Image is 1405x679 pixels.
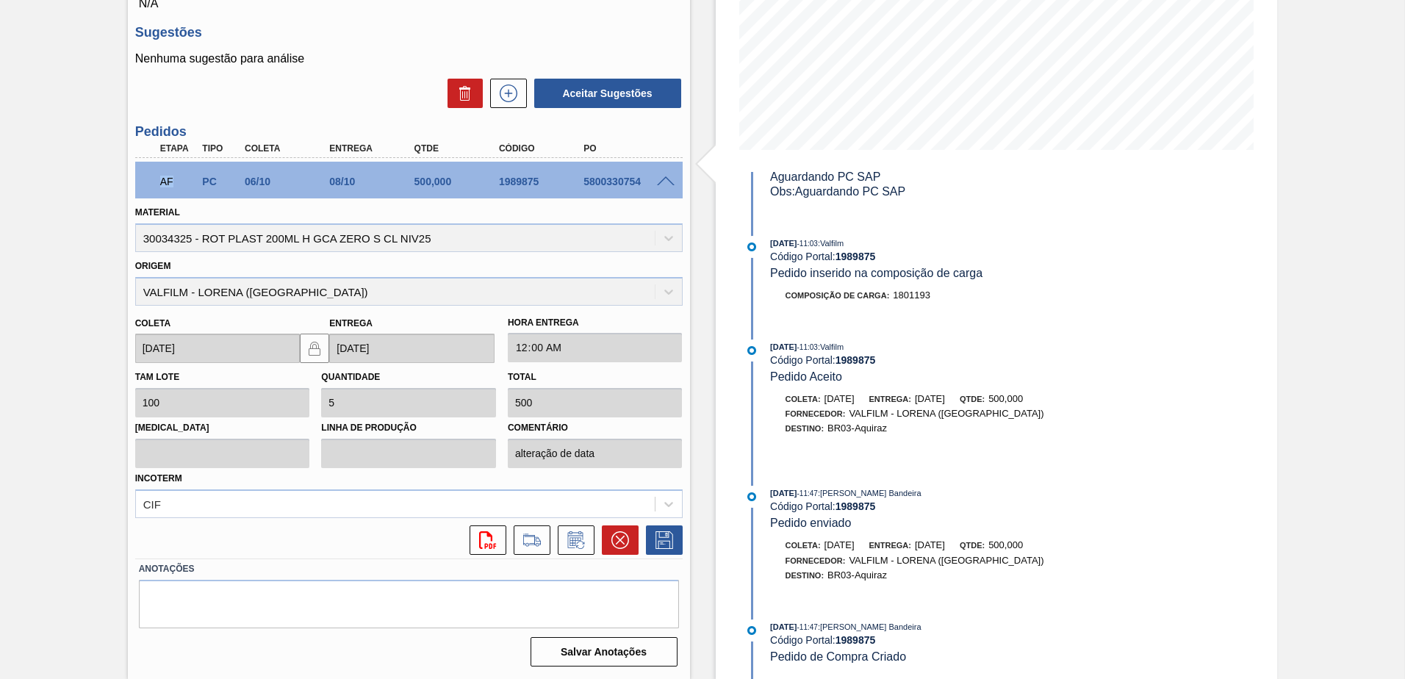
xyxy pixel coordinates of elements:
label: Incoterm [135,473,182,484]
span: Entrega: [869,541,911,550]
label: Origem [135,261,171,271]
span: Destino: [786,424,824,433]
span: 500,000 [988,393,1023,404]
strong: 1989875 [836,354,876,366]
span: BR03-Aquiraz [827,570,887,581]
div: 500,000 [411,176,506,187]
button: locked [300,334,329,363]
div: Código [495,143,590,154]
div: Código Portal: [770,500,1119,512]
label: [MEDICAL_DATA] [135,417,310,439]
span: - 11:47 [797,623,818,631]
span: Aguardando PC SAP [770,170,880,183]
button: Aceitar Sugestões [534,79,681,108]
span: VALFILM - LORENA ([GEOGRAPHIC_DATA]) [849,555,1043,566]
img: atual [747,242,756,251]
input: dd/mm/yyyy [329,334,495,363]
div: Excluir Sugestões [440,79,483,108]
img: locked [306,339,323,357]
label: Total [508,372,536,382]
div: 1989875 [495,176,590,187]
div: Ir para Composição de Carga [506,525,550,555]
span: Composição de Carga : [786,291,890,300]
div: 06/10/2025 [241,176,336,187]
div: Código Portal: [770,634,1119,646]
label: Linha de Produção [321,417,496,439]
span: [DATE] [824,539,855,550]
span: [DATE] [770,342,797,351]
label: Quantidade [321,372,380,382]
div: Cancelar pedido [594,525,639,555]
strong: 1989875 [836,634,876,646]
div: Entrega [326,143,420,154]
img: atual [747,492,756,501]
div: Qtde [411,143,506,154]
label: Material [135,207,180,218]
span: BR03-Aquiraz [827,423,887,434]
span: Pedido de Compra Criado [770,650,906,663]
div: Coleta [241,143,336,154]
span: Pedido enviado [770,517,851,529]
div: Nova sugestão [483,79,527,108]
span: Obs: Aguardando PC SAP [770,185,905,198]
span: [DATE] [824,393,855,404]
div: PO [580,143,675,154]
span: - 11:47 [797,489,818,497]
span: : Valfilm [818,342,844,351]
span: [DATE] [770,239,797,248]
div: CIF [143,497,161,510]
span: VALFILM - LORENA ([GEOGRAPHIC_DATA]) [849,408,1043,419]
span: Qtde: [960,395,985,403]
span: Fornecedor: [786,556,846,565]
p: AF [160,176,197,187]
span: [DATE] [770,622,797,631]
div: Abrir arquivo PDF [462,525,506,555]
span: - 11:03 [797,240,818,248]
span: [DATE] [915,393,945,404]
h3: Pedidos [135,124,683,140]
p: Nenhuma sugestão para análise [135,52,683,65]
label: Tam lote [135,372,179,382]
span: Destino: [786,571,824,580]
input: dd/mm/yyyy [135,334,301,363]
span: Qtde: [960,541,985,550]
span: [DATE] [770,489,797,497]
span: - 11:03 [797,343,818,351]
span: Pedido inserido na composição de carga [770,267,982,279]
span: Coleta: [786,541,821,550]
span: : [PERSON_NAME] Bandeira [818,489,921,497]
div: Pedido de Compra [198,176,242,187]
span: [DATE] [915,539,945,550]
span: : Valfilm [818,239,844,248]
div: Aguardando Faturamento [157,165,201,198]
strong: 1989875 [836,500,876,512]
div: Etapa [157,143,201,154]
img: atual [747,346,756,355]
div: 5800330754 [580,176,675,187]
span: Entrega: [869,395,911,403]
div: Informar alteração no pedido [550,525,594,555]
label: Anotações [139,558,679,580]
span: : [PERSON_NAME] Bandeira [818,622,921,631]
span: 1801193 [893,290,930,301]
div: Aceitar Sugestões [527,77,683,109]
label: Comentário [508,417,683,439]
span: Coleta: [786,395,821,403]
div: Salvar Pedido [639,525,683,555]
div: Código Portal: [770,354,1119,366]
label: Hora Entrega [508,312,683,334]
button: Salvar Anotações [531,637,678,667]
div: 08/10/2025 [326,176,420,187]
strong: 1989875 [836,251,876,262]
span: 500,000 [988,539,1023,550]
img: atual [747,626,756,635]
div: Tipo [198,143,242,154]
label: Coleta [135,318,170,328]
h3: Sugestões [135,25,683,40]
span: Pedido Aceito [770,370,842,383]
span: Fornecedor: [786,409,846,418]
div: Código Portal: [770,251,1119,262]
label: Entrega [329,318,373,328]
